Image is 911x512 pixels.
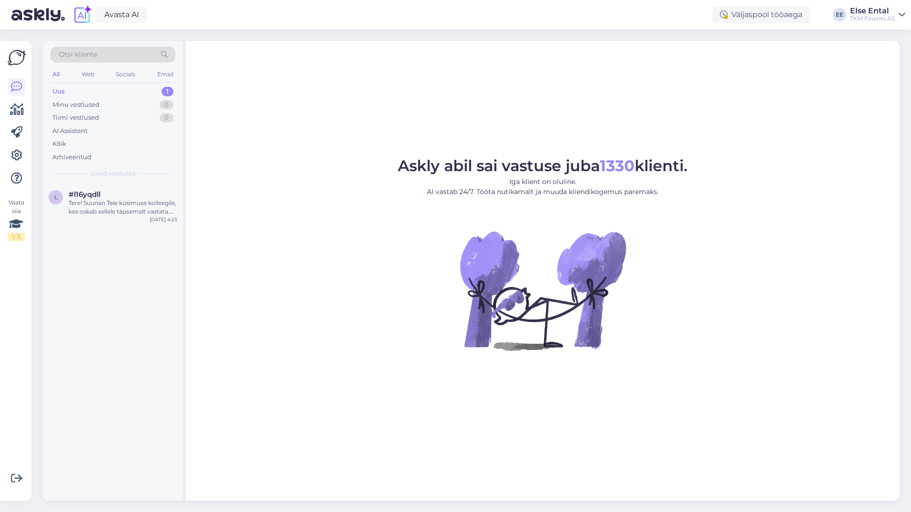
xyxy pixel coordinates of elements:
[150,216,177,223] div: [DATE] 4:23
[69,190,101,199] span: #l16yqdll
[91,169,135,178] span: Uued vestlused
[8,198,25,241] div: Vaata siia
[457,205,628,376] img: No Chat active
[72,5,92,25] img: explore-ai
[833,8,846,21] div: EE
[398,177,688,197] p: Iga klient on oluline. AI vastab 24/7. Tööta nutikamalt ja muuda kliendikogemus paremaks.
[54,194,58,201] span: l
[850,15,895,22] div: TKM Finants AS
[52,126,88,136] div: AI Assistent
[80,68,96,81] div: Web
[96,7,147,23] a: Avasta AI
[51,68,61,81] div: All
[398,156,688,175] span: Askly abil sai vastuse juba klienti.
[850,7,905,22] a: Else EntalTKM Finants AS
[155,68,175,81] div: Email
[160,113,173,123] div: 0
[52,100,100,110] div: Minu vestlused
[52,139,66,149] div: Kõik
[8,49,26,67] img: Askly Logo
[160,100,173,110] div: 0
[52,153,91,162] div: Arhiveeritud
[69,199,177,216] div: Tere! Suunan Teie küsimuse kolleegile, kes oskab sellele täpsemalt vastata. Palun oodake veidi.
[162,87,173,96] div: 1
[8,233,25,241] div: 1 / 3
[600,156,635,175] b: 1330
[712,6,810,23] div: Väljaspool tööaega
[850,7,895,15] div: Else Ental
[52,113,99,123] div: Tiimi vestlused
[59,50,97,60] span: Otsi kliente
[114,68,137,81] div: Socials
[52,87,65,96] div: Uus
